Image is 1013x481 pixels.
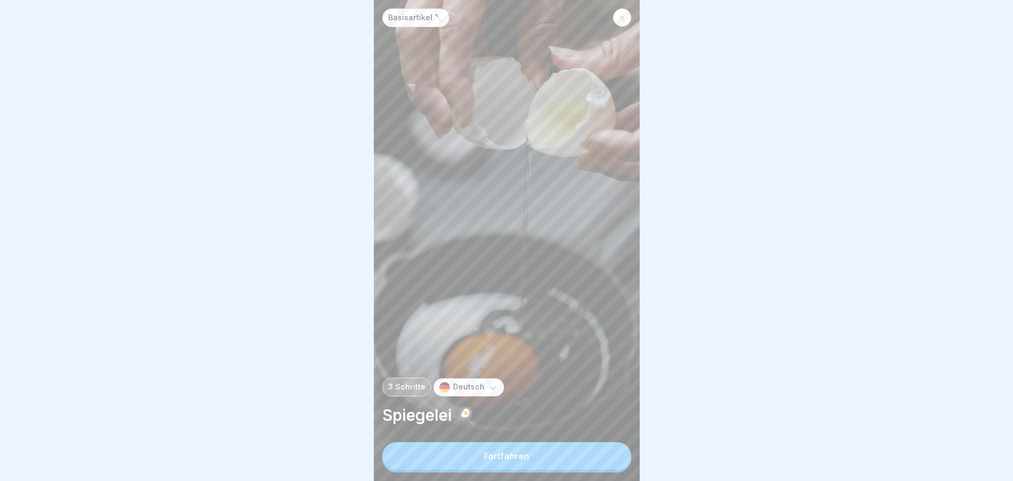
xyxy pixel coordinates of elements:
[382,442,631,470] button: Fortfahren
[453,383,484,392] p: Deutsch
[388,13,443,22] p: Basisartikel 🔪
[388,383,425,392] p: 3 Schritte
[439,382,450,393] img: de.svg
[484,451,529,461] div: Fortfahren
[382,405,631,425] p: Spiegelei 🍳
